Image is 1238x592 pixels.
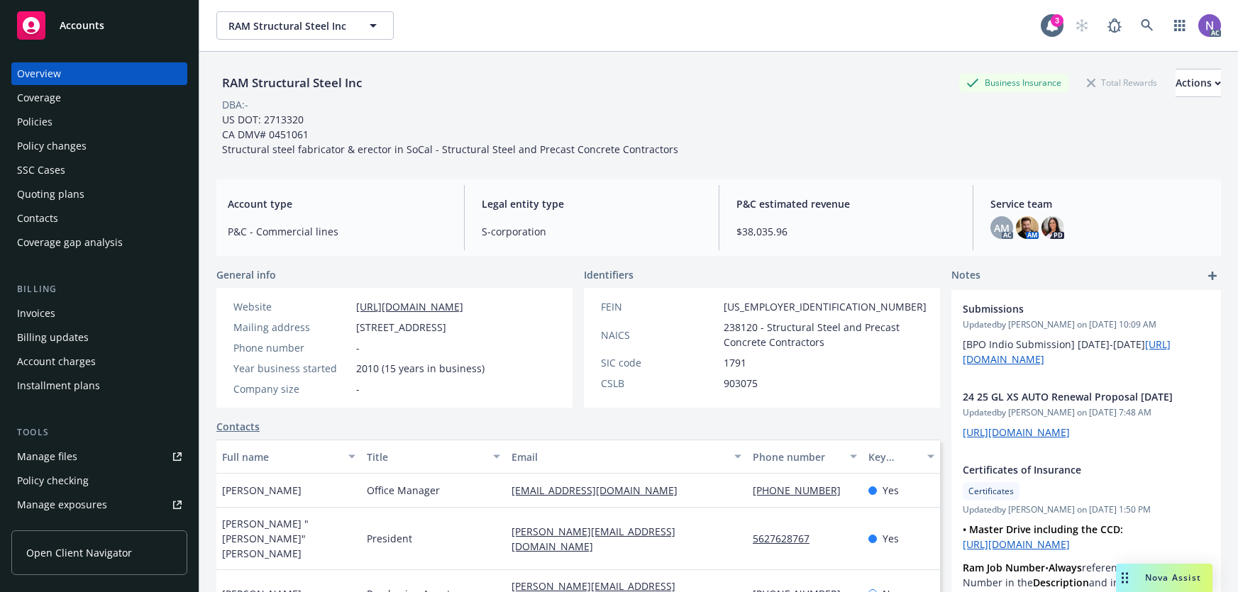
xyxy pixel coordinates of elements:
[1051,14,1063,27] div: 3
[753,484,852,497] a: [PHONE_NUMBER]
[233,340,350,355] div: Phone number
[11,445,187,468] a: Manage files
[11,183,187,206] a: Quoting plans
[17,326,89,349] div: Billing updates
[11,6,187,45] a: Accounts
[512,484,689,497] a: [EMAIL_ADDRESS][DOMAIN_NAME]
[17,159,65,181] div: SSC Cases
[367,449,485,464] div: Title
[228,18,351,33] span: RAM Structural Steel Inc
[868,449,919,464] div: Key contact
[584,267,634,282] span: Identifiers
[11,326,187,349] a: Billing updates
[228,196,447,211] span: Account type
[17,469,89,492] div: Policy checking
[233,299,350,314] div: Website
[17,62,61,85] div: Overview
[11,302,187,325] a: Invoices
[356,320,446,335] span: [STREET_ADDRESS]
[216,419,260,434] a: Contacts
[1041,216,1064,239] img: photo
[990,196,1210,211] span: Service team
[951,290,1221,378] div: SubmissionsUpdatedby [PERSON_NAME] on [DATE] 10:09 AM[BPO Indio Submission] [DATE]-[DATE][URL][DO...
[367,483,440,498] span: Office Manager
[724,376,758,391] span: 903075
[11,374,187,397] a: Installment plans
[963,537,1070,551] a: [URL][DOMAIN_NAME]
[17,231,123,254] div: Coverage gap analysis
[233,320,350,335] div: Mailing address
[11,493,187,516] a: Manage exposures
[222,516,355,561] span: [PERSON_NAME] "[PERSON_NAME]" [PERSON_NAME]
[17,183,84,206] div: Quoting plans
[1133,11,1161,40] a: Search
[963,406,1210,419] span: Updated by [PERSON_NAME] on [DATE] 7:48 AM
[1116,564,1212,592] button: Nova Assist
[361,440,506,474] button: Title
[963,425,1070,439] a: [URL][DOMAIN_NAME]
[963,523,1123,536] strong: • Master Drive including the CCD:
[863,440,940,474] button: Key contact
[724,355,746,370] span: 1791
[482,224,701,239] span: S-corporation
[963,337,1210,367] p: [BPO Indio Submission] [DATE]-[DATE]
[601,299,718,314] div: FEIN
[736,224,956,239] span: $38,035.96
[11,425,187,440] div: Tools
[222,97,248,112] div: DBA: -
[963,389,1173,404] span: 24 25 GL XS AUTO Renewal Proposal [DATE]
[11,207,187,230] a: Contacts
[367,531,412,546] span: President
[17,445,77,468] div: Manage files
[216,11,394,40] button: RAM Structural Steel Inc
[17,207,58,230] div: Contacts
[747,440,863,474] button: Phone number
[951,267,980,284] span: Notes
[951,378,1221,451] div: 24 25 GL XS AUTO Renewal Proposal [DATE]Updatedby [PERSON_NAME] on [DATE] 7:48 AM[URL][DOMAIN_NAME]
[216,440,361,474] button: Full name
[963,462,1173,477] span: Certificates of Insurance
[11,469,187,492] a: Policy checking
[11,159,187,181] a: SSC Cases
[512,525,675,553] a: [PERSON_NAME][EMAIL_ADDRESS][DOMAIN_NAME]
[512,449,726,464] div: Email
[1204,267,1221,284] a: add
[1068,11,1096,40] a: Start snowing
[1100,11,1129,40] a: Report a Bug
[216,267,276,282] span: General info
[17,86,61,109] div: Coverage
[601,328,718,342] div: NAICS
[356,340,360,355] span: -
[736,196,956,211] span: P&C estimated revenue
[17,111,52,133] div: Policies
[356,300,463,313] a: [URL][DOMAIN_NAME]
[17,135,87,157] div: Policy changes
[233,381,350,396] div: Company size
[968,485,1014,498] span: Certificates
[883,483,899,498] span: Yes
[233,361,350,376] div: Year business started
[1033,576,1089,589] strong: Description
[26,545,132,560] span: Open Client Navigator
[17,350,96,373] div: Account charges
[482,196,701,211] span: Legal entity type
[222,449,340,464] div: Full name
[959,74,1068,91] div: Business Insurance
[17,518,110,540] div: Manage certificates
[1049,561,1082,574] strong: Always
[11,231,187,254] a: Coverage gap analysis
[963,503,1210,516] span: Updated by [PERSON_NAME] on [DATE] 1:50 PM
[356,381,360,396] span: -
[1166,11,1194,40] a: Switch app
[11,282,187,296] div: Billing
[1016,216,1039,239] img: photo
[753,532,821,545] a: 5627628767
[11,135,187,157] a: Policy changes
[17,374,100,397] div: Installment plans
[1080,74,1164,91] div: Total Rewards
[1176,69,1221,97] button: Actions
[11,62,187,85] a: Overview
[11,518,187,540] a: Manage certificates
[601,376,718,391] div: CSLB
[724,320,927,350] span: 238120 - Structural Steel and Precast Concrete Contractors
